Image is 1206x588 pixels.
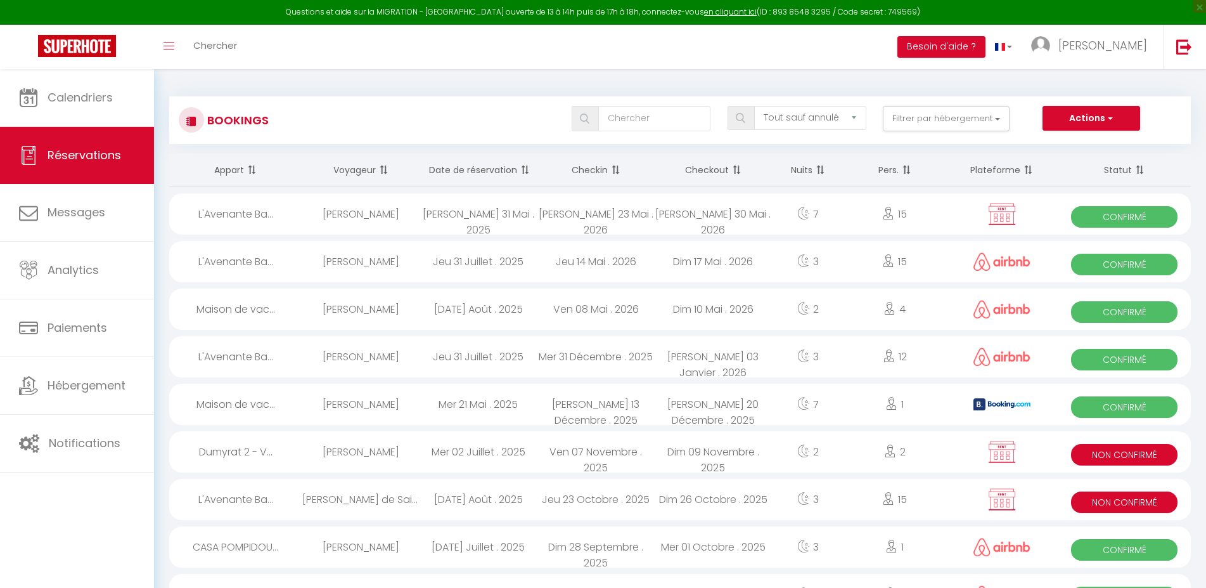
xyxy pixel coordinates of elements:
[537,154,654,187] th: Sort by checkin
[48,147,121,163] span: Réservations
[302,154,420,187] th: Sort by guest
[704,6,757,17] a: en cliquant ici
[204,106,269,134] h3: Bookings
[1042,106,1140,131] button: Actions
[946,154,1058,187] th: Sort by channel
[48,377,125,393] span: Hébergement
[48,320,107,336] span: Paiements
[420,154,537,187] th: Sort by booking date
[184,25,247,69] a: Chercher
[193,39,237,52] span: Chercher
[655,154,772,187] th: Sort by checkout
[883,106,1010,131] button: Filtrer par hébergement
[1058,37,1147,53] span: [PERSON_NAME]
[897,36,985,58] button: Besoin d'aide ?
[48,204,105,220] span: Messages
[48,89,113,105] span: Calendriers
[772,154,844,187] th: Sort by nights
[38,35,116,57] img: Super Booking
[169,154,302,187] th: Sort by rentals
[1031,36,1050,55] img: ...
[10,5,48,43] button: Open LiveChat chat widget
[598,106,710,131] input: Chercher
[1176,39,1192,55] img: logout
[1022,25,1163,69] a: ... [PERSON_NAME]
[48,262,99,278] span: Analytics
[49,435,120,451] span: Notifications
[844,154,946,187] th: Sort by people
[1058,154,1191,187] th: Sort by status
